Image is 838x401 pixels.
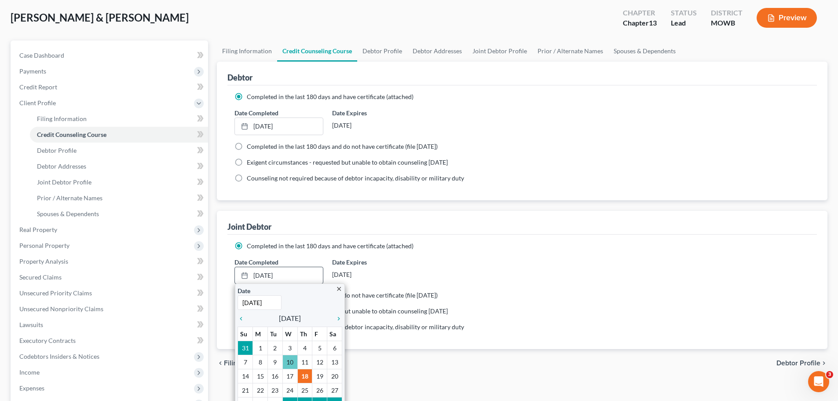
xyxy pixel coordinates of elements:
span: Credit Counseling Course [37,131,106,138]
input: 1/1/2013 [238,295,282,310]
span: Personal Property [19,242,70,249]
a: Debtor Addresses [30,158,208,174]
span: Counseling not required because of debtor incapacity, disability or military duty [247,323,464,331]
span: Lawsuits [19,321,43,328]
td: 14 [238,369,253,383]
td: 7 [238,355,253,369]
a: close [336,283,342,294]
span: Codebtors Insiders & Notices [19,353,99,360]
span: Debtor Addresses [37,162,86,170]
td: 21 [238,383,253,397]
iframe: Intercom live chat [808,371,829,392]
a: [DATE] [235,267,322,284]
span: Income [19,368,40,376]
a: Spouses & Dependents [30,206,208,222]
a: Unsecured Nonpriority Claims [12,301,208,317]
span: Secured Claims [19,273,62,281]
span: Prior / Alternate Names [37,194,102,202]
td: 23 [267,383,282,397]
td: 13 [327,355,342,369]
button: chevron_left Filing Information [217,360,279,367]
a: Property Analysis [12,254,208,269]
a: [DATE] [235,118,322,135]
td: 26 [312,383,327,397]
i: chevron_left [217,360,224,367]
span: Debtor Profile [37,147,77,154]
div: Chapter [623,8,657,18]
span: Case Dashboard [19,52,64,59]
a: Prior / Alternate Names [532,40,608,62]
td: 4 [297,341,312,355]
span: Spouses & Dependents [37,210,99,217]
td: 27 [327,383,342,397]
a: Prior / Alternate Names [30,190,208,206]
span: Completed in the last 180 days and have certificate (attached) [247,93,414,100]
td: 31 [238,341,253,355]
td: 24 [282,383,297,397]
label: Date [238,286,250,295]
a: Credit Report [12,79,208,95]
td: 15 [253,369,268,383]
div: Status [671,8,697,18]
a: Debtor Profile [357,40,407,62]
td: 5 [312,341,327,355]
div: Lead [671,18,697,28]
span: Completed in the last 180 days and do not have certificate (file [DATE]) [247,143,438,150]
td: 25 [297,383,312,397]
td: 22 [253,383,268,397]
th: Tu [267,327,282,341]
td: 20 [327,369,342,383]
span: Counseling not required because of debtor incapacity, disability or military duty [247,174,464,182]
th: W [282,327,297,341]
div: [DATE] [332,267,421,283]
span: Filing Information [224,360,279,367]
span: Payments [19,67,46,75]
td: 12 [312,355,327,369]
th: Th [297,327,312,341]
span: Exigent circumstances - requested but unable to obtain counseling [DATE] [247,158,448,166]
span: Debtor Profile [776,360,820,367]
a: Executory Contracts [12,333,208,349]
span: Executory Contracts [19,337,76,344]
span: Joint Debtor Profile [37,178,91,186]
a: Credit Counseling Course [277,40,357,62]
td: 2 [267,341,282,355]
a: Credit Counseling Course [30,127,208,143]
a: Joint Debtor Profile [30,174,208,190]
span: [PERSON_NAME] & [PERSON_NAME] [11,11,189,24]
td: 6 [327,341,342,355]
a: Filing Information [30,111,208,127]
i: close [336,286,342,292]
span: Filing Information [37,115,87,122]
a: Case Dashboard [12,48,208,63]
div: District [711,8,743,18]
label: Date Completed [234,108,278,118]
span: Real Property [19,226,57,233]
span: 13 [649,18,657,27]
th: Sa [327,327,342,341]
th: Su [238,327,253,341]
span: Completed in the last 180 days and have certificate (attached) [247,242,414,250]
label: Date Completed [234,258,278,267]
div: MOWB [711,18,743,28]
td: 3 [282,341,297,355]
a: Spouses & Dependents [608,40,681,62]
a: Unsecured Priority Claims [12,285,208,301]
a: Debtor Profile [30,143,208,158]
button: Preview [757,8,817,28]
div: Chapter [623,18,657,28]
span: Credit Report [19,83,57,91]
button: Debtor Profile chevron_right [776,360,827,367]
span: Exigent circumstances - requested but unable to obtain counseling [DATE] [247,307,448,315]
a: Secured Claims [12,269,208,285]
span: Property Analysis [19,258,68,265]
th: F [312,327,327,341]
span: Unsecured Nonpriority Claims [19,305,103,313]
a: chevron_left [238,313,249,324]
a: Filing Information [217,40,277,62]
a: Debtor Addresses [407,40,467,62]
span: [DATE] [279,313,301,324]
div: Joint Debtor [227,221,271,232]
td: 1 [253,341,268,355]
i: chevron_right [331,315,342,322]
